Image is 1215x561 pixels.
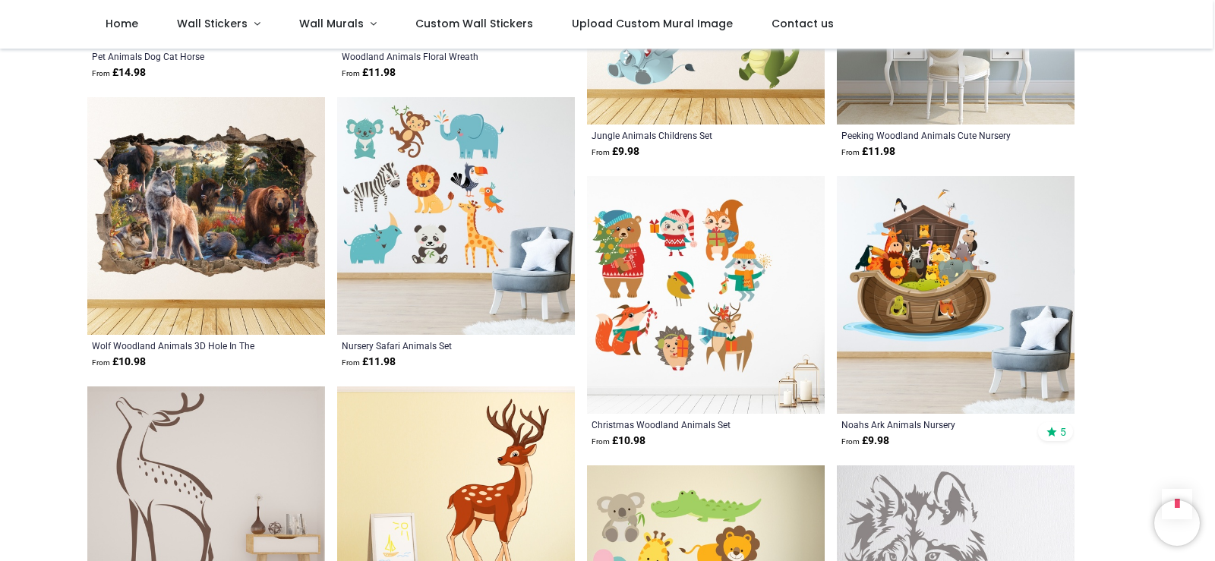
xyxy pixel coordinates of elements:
[92,355,146,370] strong: £ 10.98
[841,144,895,159] strong: £ 11.98
[592,433,645,449] strong: £ 10.98
[592,144,639,159] strong: £ 9.98
[587,176,825,414] img: Christmas Woodland Animals Wall Sticker Set
[592,129,775,141] a: Jungle Animals Childrens Set
[337,97,575,335] img: Nursery Safari Animals Wall Sticker Set
[92,69,110,77] span: From
[342,65,396,80] strong: £ 11.98
[592,437,610,446] span: From
[92,65,146,80] strong: £ 14.98
[342,50,525,62] a: Woodland Animals Floral Wreath
[592,148,610,156] span: From
[1154,500,1200,546] iframe: Brevo live chat
[342,69,360,77] span: From
[92,50,275,62] a: Pet Animals Dog Cat Horse
[841,437,860,446] span: From
[841,148,860,156] span: From
[841,433,889,449] strong: £ 9.98
[92,339,275,351] a: Wolf Woodland Animals 3D Hole In The
[772,16,834,31] span: Contact us
[592,418,775,430] a: Christmas Woodland Animals Set
[841,418,1024,430] a: Noahs Ark Animals Nursery
[106,16,138,31] span: Home
[415,16,533,31] span: Custom Wall Stickers
[92,358,110,367] span: From
[837,176,1075,414] img: Noahs Ark Animals Nursery Wall Sticker
[572,16,733,31] span: Upload Custom Mural Image
[841,129,1024,141] a: Peeking Woodland Animals Cute Nursery
[299,16,364,31] span: Wall Murals
[1060,425,1066,439] span: 5
[342,339,525,351] a: Nursery Safari Animals Set
[87,97,325,335] img: Wolf Woodland Animals 3D Hole In The Wall Sticker
[177,16,248,31] span: Wall Stickers
[342,355,396,370] strong: £ 11.98
[342,358,360,367] span: From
